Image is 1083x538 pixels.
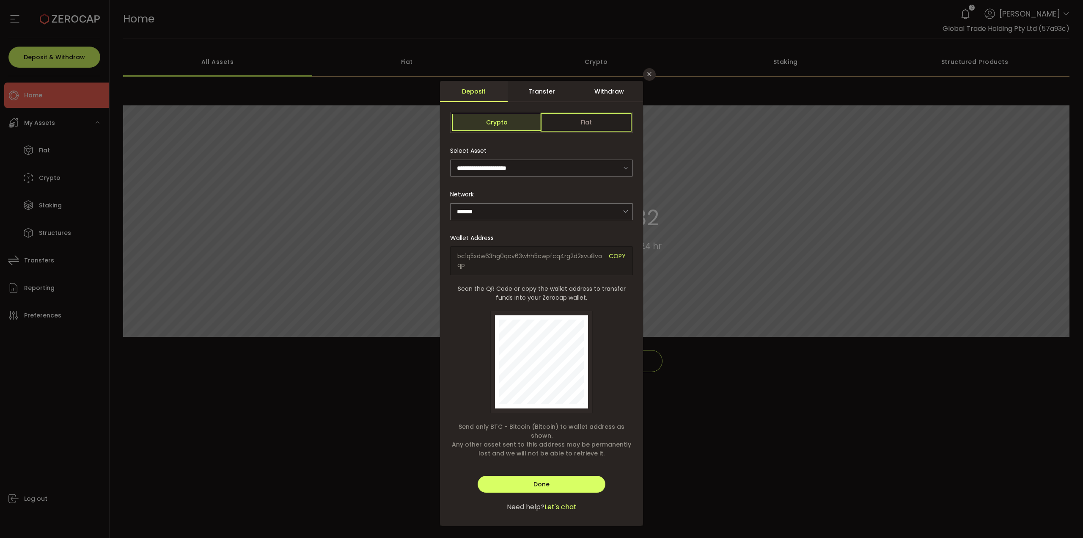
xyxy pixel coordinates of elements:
[643,68,656,81] button: Close
[450,234,499,242] label: Wallet Address
[984,447,1083,538] iframe: Chat Widget
[450,422,633,440] span: Send only BTC - Bitcoin (Bitcoin) to wallet address as shown.
[575,81,643,102] div: Withdraw
[450,190,479,199] label: Network
[507,502,544,512] span: Need help?
[984,447,1083,538] div: 聊天小组件
[609,252,626,270] span: COPY
[478,476,605,493] button: Done
[544,502,577,512] span: Let's chat
[457,252,602,270] span: bc1q5xdw63hg0qcv63whh5cwpfcq4rg2d2svu8vaqp
[452,114,541,131] span: Crypto
[450,284,633,302] span: Scan the QR Code or copy the wallet address to transfer funds into your Zerocap wallet.
[440,81,508,102] div: Deposit
[450,146,492,155] label: Select Asset
[440,81,643,526] div: dialog
[533,480,550,488] span: Done
[541,114,631,131] span: Fiat
[508,81,575,102] div: Transfer
[450,440,633,458] span: Any other asset sent to this address may be permanently lost and we will not be able to retrieve it.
